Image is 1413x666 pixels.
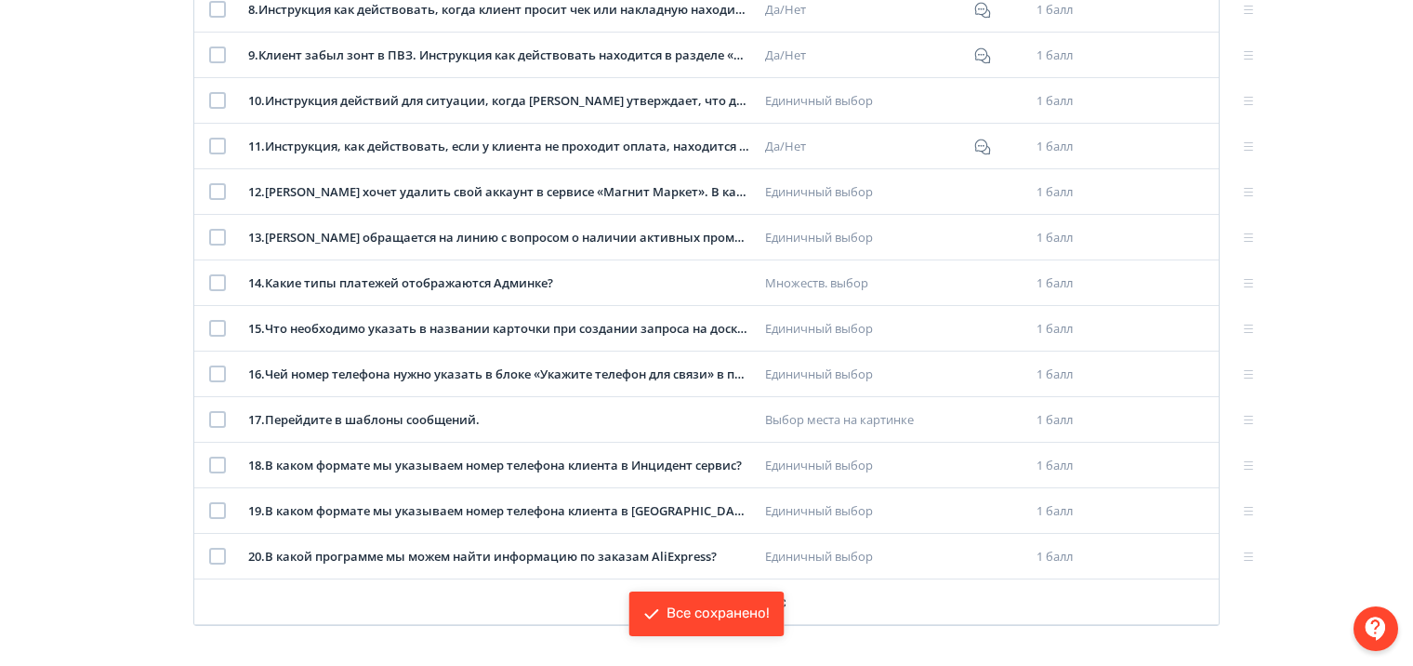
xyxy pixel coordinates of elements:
div: Да/Нет [765,47,929,65]
button: Добавить вопрос [209,579,1204,624]
div: 13 . [PERSON_NAME] обращается на линию с вопросом о наличии активных промокодов на день рождения.... [248,229,750,247]
div: 17 . Перейдите в шаблоны сообщений. [248,411,750,430]
div: 1 балл [1037,366,1105,384]
div: 20 . В какой программе мы можем найти информацию по заказам AliExpress? [248,548,750,566]
div: 9 . Клиент забыл зонт в ПВЗ. Инструкция как действовать находится в разделе «Проблемы с заказом»? [248,47,750,65]
div: Единичный выбор [765,229,929,247]
div: 16 . Чей номер телефона нужно указать в блоке «Укажите телефон для связи» в программе Help? [248,366,750,384]
div: 12 . [PERSON_NAME] хочет удалить свой аккаунт в сервисе «Магнит Маркет». В каком разделе находитс... [248,183,750,202]
div: Да/Нет [765,138,929,156]
div: 1 балл [1037,138,1105,156]
div: 14 . Какие типы платежей отображаются Админке? [248,274,750,293]
div: Выбор места на картинке [765,411,929,430]
div: Единичный выбор [765,457,929,475]
div: Все сохранено! [667,605,770,623]
div: 1 балл [1037,229,1105,247]
div: Единичный выбор [765,502,929,521]
div: 1 балл [1037,1,1105,20]
div: Да/Нет [765,1,929,20]
div: 1 балл [1037,47,1105,65]
div: 8 . Инструкция как действовать, когда клиент просит чек или накладную находится в разделе «Инстру... [248,1,750,20]
div: Множеств. выбор [765,274,929,293]
div: 18 . В каком формате мы указываем номер телефона клиента в Инцидент сервис? [248,457,750,475]
div: 1 балл [1037,92,1105,111]
div: 19 . В каком формате мы указываем номер телефона клиента в [GEOGRAPHIC_DATA]? [248,502,750,521]
div: Единичный выбор [765,366,929,384]
div: 1 балл [1037,411,1105,430]
div: 15 . Что необходимо указать в названии карточки при создании запроса на доске ПМ-БП / Клиентская ... [248,320,750,339]
div: Единичный выбор [765,320,929,339]
div: Единичный выбор [765,183,929,202]
div: 1 балл [1037,274,1105,293]
div: Единичный выбор [765,92,929,111]
div: 1 балл [1037,457,1105,475]
div: Единичный выбор [765,548,929,566]
div: 10 . Инструкция действий для ситуации, когда [PERSON_NAME] утверждает, что деньги (оплата картой)... [248,92,750,111]
div: 1 балл [1037,320,1105,339]
div: 1 балл [1037,183,1105,202]
div: 11 . Инструкция, как действовать, если у клиента не проходит оплата, находится в разделе «Техниче... [248,138,750,156]
div: 1 балл [1037,548,1105,566]
div: 1 балл [1037,502,1105,521]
